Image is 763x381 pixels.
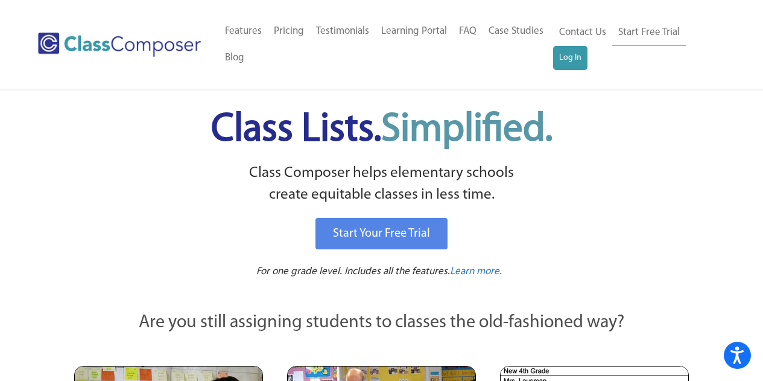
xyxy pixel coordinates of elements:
[219,45,250,71] a: Blog
[553,19,612,46] a: Contact Us
[219,18,268,45] a: Features
[483,18,549,45] a: Case Studies
[375,18,453,45] a: Learning Portal
[256,266,450,277] span: For one grade level. Includes all the features.
[612,19,686,46] a: Start Free Trial
[211,110,552,150] span: Class Lists.
[553,46,587,70] a: Log In
[72,162,691,207] p: Class Composer helps elementary schools create equitable classes in less time.
[38,33,201,57] img: Class Composer
[450,264,502,280] a: Learn more.
[74,310,689,336] p: Are you still assigning students to classes the old-fashioned way?
[315,218,448,249] a: Start Your Free Trial
[333,228,430,240] span: Start Your Free Trial
[219,18,553,71] nav: Header Menu
[553,19,716,70] nav: Header Menu
[450,266,502,277] span: Learn more.
[453,18,483,45] a: FAQ
[310,18,375,45] a: Testimonials
[268,18,310,45] a: Pricing
[381,110,552,150] span: Simplified.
